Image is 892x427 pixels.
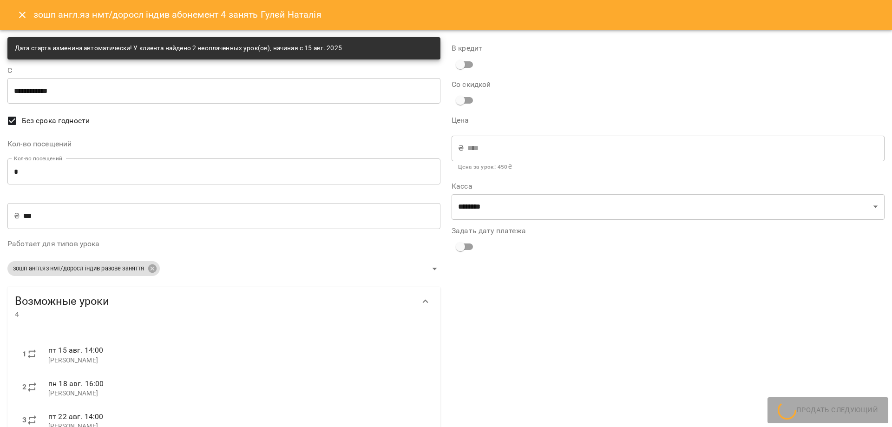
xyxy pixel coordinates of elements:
p: ₴ [458,143,464,154]
span: пт 22 авг. 14:00 [48,412,103,421]
p: ₴ [14,210,20,222]
b: Цена за урок : 450 ₴ [458,164,512,170]
label: Цена [452,117,885,124]
label: Задать дату платежа [452,227,885,235]
label: 2 [22,381,26,393]
div: зошп англ.яз нмт/доросл індив разове заняття [7,258,440,279]
button: Close [11,4,33,26]
label: Кол-во посещений [7,140,440,148]
span: Без срока годности [22,115,90,126]
button: Show more [414,290,437,313]
label: Работает для типов урока [7,240,440,248]
span: Возможные уроки [15,294,414,309]
span: 4 [15,309,414,320]
h6: зошп англ.яз нмт/доросл індив абонемент 4 занять Гулєй Наталія [33,7,321,22]
label: 3 [22,414,26,426]
p: [PERSON_NAME] [48,389,426,398]
label: Касса [452,183,885,190]
label: В кредит [452,45,885,52]
label: Со скидкой [452,81,596,88]
label: 1 [22,348,26,360]
div: зошп англ.яз нмт/доросл індив разове заняття [7,261,160,276]
span: зошп англ.яз нмт/доросл індив разове заняття [7,264,150,273]
div: Дата старта изменина автоматически! У клиента найдено 2 неоплаченных урок(ов), начиная с 15 авг. ... [15,40,342,57]
label: С [7,67,440,74]
span: пт 15 авг. 14:00 [48,346,103,355]
span: пн 18 авг. 16:00 [48,379,104,388]
p: [PERSON_NAME] [48,356,426,365]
